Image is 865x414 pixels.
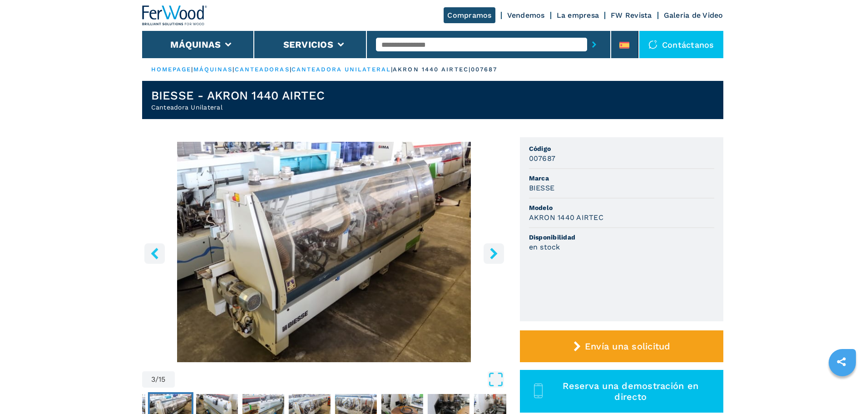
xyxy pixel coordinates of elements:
h3: AKRON 1440 AIRTEC [529,212,603,223]
p: 007687 [471,65,498,74]
a: Galeria de Video [664,11,723,20]
a: canteadora unilateral [292,66,391,73]
h3: 007687 [529,153,556,164]
span: 3 [151,376,155,383]
button: right-button [484,243,504,264]
a: La empresa [557,11,599,20]
span: Marca [529,174,714,183]
span: | [290,66,292,73]
div: Contáctanos [639,31,723,58]
button: Envía una solicitud [520,330,723,362]
h1: BIESSE - AKRON 1440 AIRTEC [151,88,325,103]
a: Compramos [444,7,495,23]
span: 15 [158,376,166,383]
button: Open Fullscreen [177,371,504,388]
span: | [232,66,234,73]
h3: en stock [529,242,560,252]
img: Contáctanos [648,40,657,49]
iframe: Chat [826,373,858,407]
img: Canteadora Unilateral BIESSE AKRON 1440 AIRTEC [142,142,506,362]
h2: Canteadora Unilateral [151,103,325,112]
span: Modelo [529,203,714,212]
img: Ferwood [142,5,208,25]
button: Máquinas [170,39,221,50]
span: | [391,66,393,73]
span: Envía una solicitud [585,341,671,352]
a: máquinas [193,66,233,73]
button: submit-button [587,34,601,55]
h3: BIESSE [529,183,555,193]
a: canteadoras [235,66,290,73]
button: Reserva una demostración en directo [520,370,723,413]
p: akron 1440 airtec | [393,65,471,74]
span: Código [529,144,714,153]
a: Vendemos [507,11,545,20]
a: HOMEPAGE [151,66,192,73]
span: | [191,66,193,73]
span: / [155,376,158,383]
button: Servicios [283,39,333,50]
button: left-button [144,243,165,264]
a: sharethis [830,350,853,373]
div: Go to Slide 3 [142,142,506,362]
span: Reserva una demostración en directo [549,380,712,402]
a: FW Revista [611,11,652,20]
span: Disponibilidad [529,233,714,242]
